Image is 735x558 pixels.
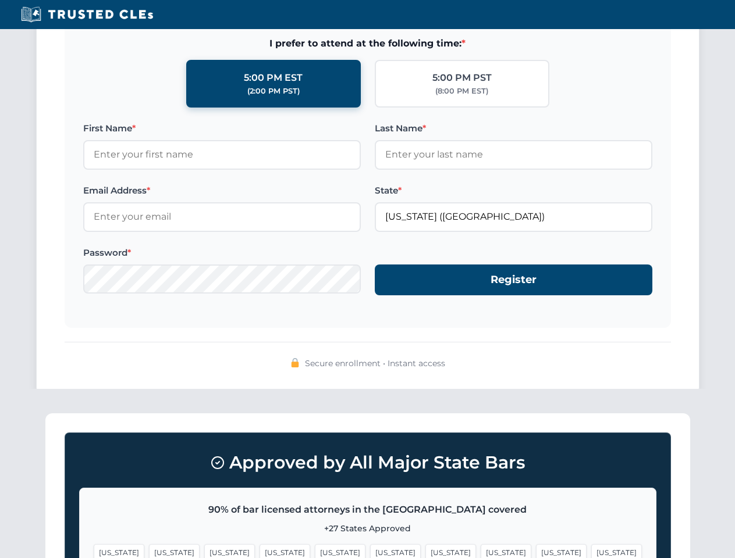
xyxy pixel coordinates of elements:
[375,184,652,198] label: State
[290,358,300,367] img: 🔒
[432,70,492,85] div: 5:00 PM PST
[435,85,488,97] div: (8:00 PM EST)
[79,447,656,478] h3: Approved by All Major State Bars
[94,522,642,535] p: +27 States Approved
[375,140,652,169] input: Enter your last name
[94,502,642,517] p: 90% of bar licensed attorneys in the [GEOGRAPHIC_DATA] covered
[83,140,361,169] input: Enter your first name
[247,85,300,97] div: (2:00 PM PST)
[83,246,361,260] label: Password
[17,6,157,23] img: Trusted CLEs
[244,70,303,85] div: 5:00 PM EST
[375,264,652,295] button: Register
[83,36,652,51] span: I prefer to attend at the following time:
[375,121,652,135] label: Last Name
[305,357,445,370] span: Secure enrollment • Instant access
[83,202,361,231] input: Enter your email
[83,184,361,198] label: Email Address
[83,121,361,135] label: First Name
[375,202,652,231] input: Florida (FL)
